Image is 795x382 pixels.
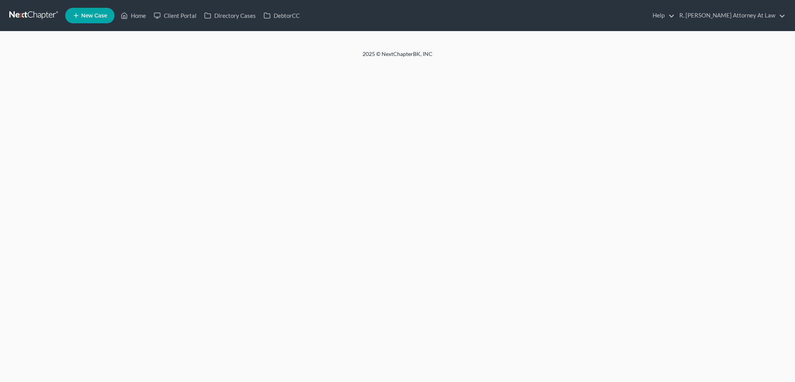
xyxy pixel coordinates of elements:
[117,9,150,23] a: Home
[200,9,260,23] a: Directory Cases
[649,9,675,23] a: Help
[176,50,619,64] div: 2025 © NextChapterBK, INC
[260,9,304,23] a: DebtorCC
[675,9,785,23] a: R. [PERSON_NAME] Attorney At Law
[65,8,115,23] new-legal-case-button: New Case
[150,9,200,23] a: Client Portal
